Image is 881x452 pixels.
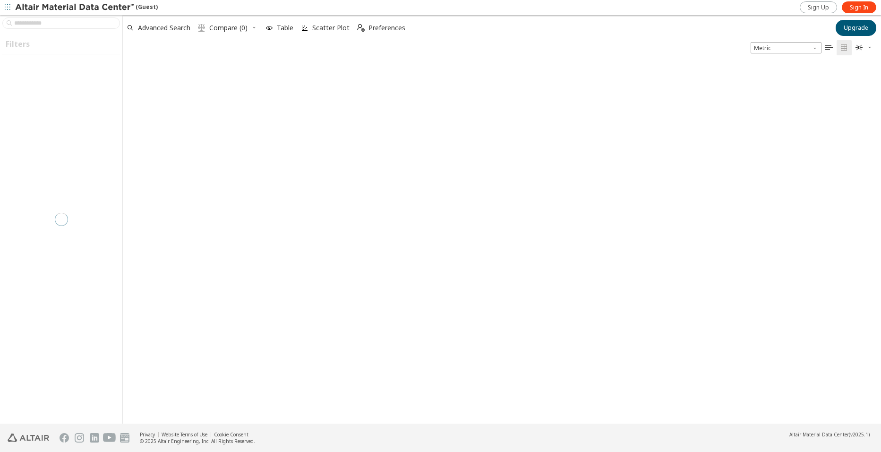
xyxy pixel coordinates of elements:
span: Metric [751,42,821,53]
span: Advanced Search [138,25,190,31]
div: (v2025.1) [789,431,870,438]
a: Sign Up [800,1,837,13]
img: Altair Material Data Center [15,3,136,12]
span: Upgrade [844,24,868,32]
span: Preferences [368,25,405,31]
span: Table [277,25,293,31]
div: Unit System [751,42,821,53]
a: Privacy [140,431,155,438]
button: Tile View [837,40,852,55]
a: Cookie Consent [214,431,248,438]
div: (Guest) [15,3,158,12]
i:  [198,24,205,32]
i:  [855,44,863,52]
button: Upgrade [836,20,876,36]
img: Altair Engineering [8,434,49,442]
button: Table View [821,40,837,55]
a: Website Terms of Use [162,431,207,438]
i:  [840,44,848,52]
i:  [825,44,833,52]
span: Sign In [850,4,868,11]
span: Sign Up [808,4,829,11]
button: Theme [852,40,876,55]
a: Sign In [842,1,876,13]
div: © 2025 Altair Engineering, Inc. All Rights Reserved. [140,438,255,444]
span: Scatter Plot [312,25,350,31]
span: Compare (0) [209,25,248,31]
i:  [357,24,365,32]
span: Altair Material Data Center [789,431,849,438]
